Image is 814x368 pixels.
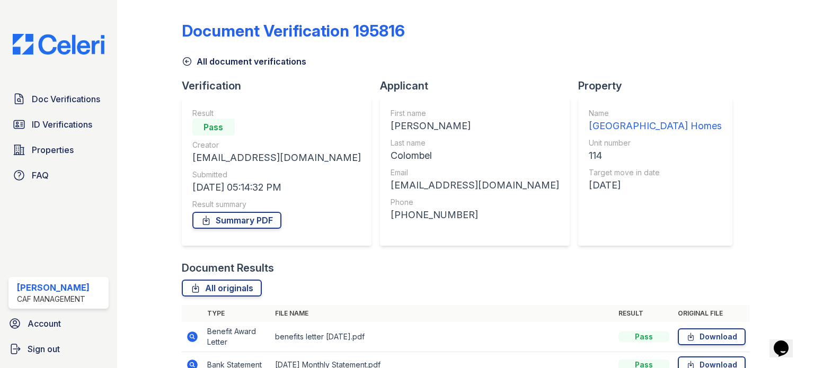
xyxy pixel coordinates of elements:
span: ID Verifications [32,118,92,131]
a: Account [4,313,113,334]
a: Sign out [4,338,113,360]
div: Submitted [192,169,361,180]
div: Last name [391,138,559,148]
a: Doc Verifications [8,88,109,110]
a: Name [GEOGRAPHIC_DATA] Homes [589,108,722,133]
a: ID Verifications [8,114,109,135]
div: Result summary [192,199,361,210]
a: All originals [182,280,262,297]
div: [PERSON_NAME] [17,281,90,294]
span: Account [28,317,61,330]
div: Name [589,108,722,119]
div: [GEOGRAPHIC_DATA] Homes [589,119,722,133]
td: benefits letter [DATE].pdf [271,322,614,352]
div: Result [192,108,361,119]
div: [EMAIL_ADDRESS][DOMAIN_NAME] [192,150,361,165]
div: [PHONE_NUMBER] [391,208,559,222]
div: 114 [589,148,722,163]
div: Document Results [182,261,274,275]
div: Pass [618,331,669,342]
div: [EMAIL_ADDRESS][DOMAIN_NAME] [391,178,559,193]
th: Result [614,305,674,322]
div: Email [391,167,559,178]
div: CAF Management [17,294,90,304]
th: Original file [674,305,750,322]
div: [PERSON_NAME] [391,119,559,133]
span: Sign out [28,343,60,355]
a: FAQ [8,165,109,186]
div: Unit number [589,138,722,148]
div: Property [578,78,741,93]
div: Colombel [391,148,559,163]
div: First name [391,108,559,119]
span: FAQ [32,169,49,182]
div: Pass [192,119,235,136]
td: Benefit Award Letter [203,322,271,352]
a: All document verifications [182,55,306,68]
div: Document Verification 195816 [182,21,405,40]
th: File name [271,305,614,322]
div: Target move in date [589,167,722,178]
div: [DATE] [589,178,722,193]
a: Summary PDF [192,212,281,229]
span: Doc Verifications [32,93,100,105]
div: Creator [192,140,361,150]
div: [DATE] 05:14:32 PM [192,180,361,195]
a: Download [678,328,746,345]
span: Properties [32,143,74,156]
div: Phone [391,197,559,208]
div: Applicant [380,78,578,93]
div: Verification [182,78,380,93]
img: CE_Logo_Blue-a8612792a0a2168367f1c8372b55b34899dd931a85d93a1a3d3e32e68fde9ad4.png [4,34,113,55]
th: Type [203,305,271,322]
iframe: chat widget [769,326,803,357]
a: Properties [8,139,109,160]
